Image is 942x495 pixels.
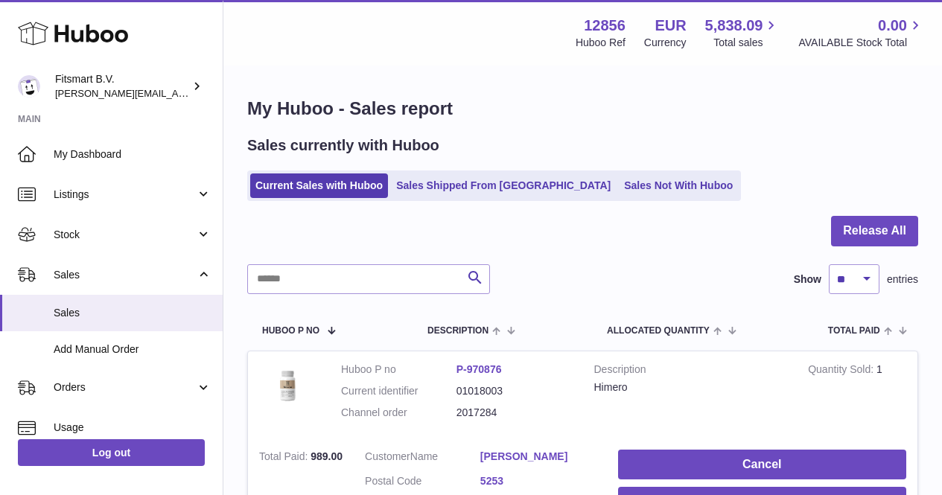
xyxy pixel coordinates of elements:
a: P-970876 [456,363,502,375]
dd: 2017284 [456,406,572,420]
span: 989.00 [311,450,343,462]
dt: Huboo P no [341,363,456,377]
a: Log out [18,439,205,466]
strong: EUR [655,16,686,36]
a: Sales Shipped From [GEOGRAPHIC_DATA] [391,173,616,198]
button: Release All [831,216,918,246]
h2: Sales currently with Huboo [247,135,439,156]
span: AVAILABLE Stock Total [798,36,924,50]
div: Currency [644,36,687,50]
span: Customer [365,450,410,462]
dt: Current identifier [341,384,456,398]
span: 5,838.09 [705,16,763,36]
a: Current Sales with Huboo [250,173,388,198]
label: Show [794,272,821,287]
a: Sales Not With Huboo [619,173,738,198]
span: Sales [54,268,196,282]
strong: Total Paid [259,450,311,466]
img: 128561711358723.png [259,363,319,406]
dt: Name [365,450,480,467]
a: 5,838.09 Total sales [705,16,780,50]
strong: 12856 [584,16,626,36]
span: Sales [54,306,211,320]
span: Stock [54,228,196,242]
span: My Dashboard [54,147,211,162]
span: entries [887,272,918,287]
h1: My Huboo - Sales report [247,97,918,121]
td: 1 [797,351,917,438]
div: Himero [594,380,786,395]
img: jonathan@leaderoo.com [18,75,40,98]
strong: Quantity Sold [808,363,876,379]
div: Huboo Ref [576,36,626,50]
dd: 01018003 [456,384,572,398]
span: ALLOCATED Quantity [607,326,710,336]
a: 0.00 AVAILABLE Stock Total [798,16,924,50]
span: Huboo P no [262,326,319,336]
dt: Postal Code [365,474,480,492]
span: Add Manual Order [54,342,211,357]
span: 0.00 [878,16,907,36]
span: [PERSON_NAME][EMAIL_ADDRESS][DOMAIN_NAME] [55,87,299,99]
button: Cancel [618,450,906,480]
a: 5253 [480,474,596,488]
span: Total paid [828,326,880,336]
strong: Description [594,363,786,380]
span: Total sales [713,36,780,50]
span: Orders [54,380,196,395]
dt: Channel order [341,406,456,420]
div: Fitsmart B.V. [55,72,189,100]
span: Usage [54,421,211,435]
a: [PERSON_NAME] [480,450,596,464]
span: Description [427,326,488,336]
span: Listings [54,188,196,202]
